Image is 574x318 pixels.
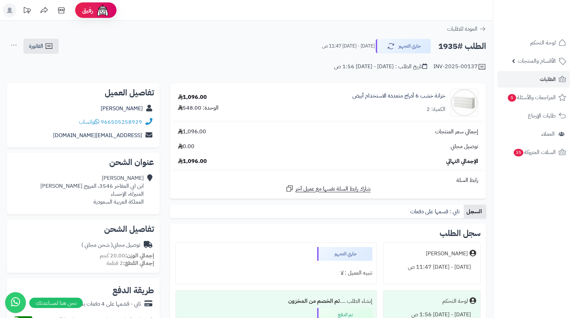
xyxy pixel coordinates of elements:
div: رابط السلة [173,176,483,184]
div: الكمية: 2 [426,105,445,113]
a: واتساب [79,118,99,126]
h2: تفاصيل العميل [12,89,154,97]
span: 1,096.00 [178,128,206,136]
span: الطلبات [540,74,556,84]
img: ai-face.png [96,3,110,17]
h2: عنوان الشحن [12,158,154,166]
div: [PERSON_NAME] [426,250,468,258]
a: طلبات الإرجاع [497,107,570,124]
a: [PERSON_NAME] [101,104,143,113]
span: رفيق [82,6,93,14]
span: الأقسام والمنتجات [518,56,556,66]
a: الطلبات [497,71,570,88]
h2: تفاصيل الشحن [12,225,154,233]
a: 966505258929 [101,118,142,126]
b: تم الخصم من المخزون [288,297,340,305]
span: السلات المتروكة [513,147,556,157]
a: المراجعات والأسئلة5 [497,89,570,106]
div: تاريخ الطلب : [DATE] - [DATE] 1:56 ص [334,63,427,71]
span: شارك رابط السلة نفسها مع عميل آخر [295,185,371,193]
span: لوحة التحكم [530,38,556,48]
div: إنشاء الطلب .... [180,295,372,308]
span: العملاء [541,129,555,139]
span: العودة للطلبات [447,25,477,33]
div: تنبيه العميل : لا [180,266,372,280]
h3: سجل الطلب [440,229,481,237]
span: المراجعات والأسئلة [507,93,556,102]
a: السجل [464,205,486,218]
div: [PERSON_NAME] ابن ابي المفاخر 3546، المروج [PERSON_NAME] المنيزلة، الإحساء المملكة العربية السعودية [40,174,144,206]
a: السلات المتروكة35 [497,144,570,161]
span: إجمالي سعر المنتجات [435,128,478,136]
span: طلبات الإرجاع [528,111,556,121]
span: توصيل مجاني [451,143,478,151]
a: العملاء [497,126,570,142]
strong: إجمالي الوزن: [125,252,154,260]
a: لوحة التحكم [497,34,570,51]
button: جاري التجهيز [376,39,431,53]
a: [EMAIL_ADDRESS][DOMAIN_NAME] [53,131,142,140]
img: 1752136123-1746708872495-1702206407-110115010035-1000x1000-90x90.jpg [451,89,478,116]
div: جاري التجهيز [317,247,372,261]
div: INV-2025-00137 [433,63,486,71]
span: 0.00 [178,143,194,151]
div: تابي - قسّمها على 4 دفعات بدون رسوم ولا فوائد [43,300,141,308]
a: تحديثات المنصة [18,3,36,19]
a: خزانة خشب 6 أدراج متعددة الاستخدام أبيض [352,92,445,100]
div: الوحدة: 548.00 [178,104,219,112]
a: الفاتورة [23,39,59,54]
strong: إجمالي القطع: [123,259,154,267]
span: الإجمالي النهائي [446,157,478,165]
span: 1,096.00 [178,157,207,165]
span: 5 [508,94,516,102]
h2: الطلب #1935 [438,39,486,53]
span: الفاتورة [29,42,43,50]
div: 1,096.00 [178,93,207,101]
small: [DATE] - [DATE] 11:47 ص [322,43,375,50]
a: العودة للطلبات [447,25,486,33]
div: [DATE] - [DATE] 11:47 ص [387,260,476,274]
small: 2 قطعة [107,259,154,267]
div: توصيل مجاني [81,241,140,249]
a: شارك رابط السلة نفسها مع عميل آخر [285,184,371,193]
span: 35 [514,149,523,156]
small: 20.00 كجم [100,252,154,260]
a: تابي : قسمها على دفعات [407,205,464,218]
div: لوحة التحكم [442,297,468,305]
span: ( شحن مجاني ) [81,241,113,249]
h2: طريقة الدفع [112,286,154,295]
